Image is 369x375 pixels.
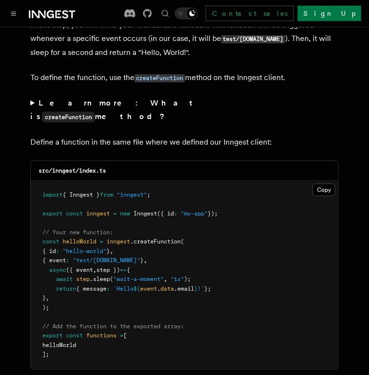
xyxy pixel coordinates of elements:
[133,285,140,292] span: ${
[66,332,83,339] span: const
[42,238,59,245] span: const
[157,285,160,292] span: .
[96,267,120,273] span: step })
[63,191,100,198] span: { Inngest }
[42,191,63,198] span: import
[113,276,164,282] span: "wait-a-moment"
[127,267,130,273] span: {
[42,229,113,236] span: // Your new function:
[42,210,63,217] span: export
[39,167,106,174] code: src/inngest/index.ts
[159,8,171,19] button: Find something...
[157,210,174,217] span: ({ id
[130,238,181,245] span: .createFunction
[298,6,361,21] a: Sign Up
[30,96,339,124] summary: Learn more: What iscreateFunctionmethod?
[63,248,106,254] span: "hello-world"
[113,285,133,292] span: `Hello
[133,210,157,217] span: Inngest
[221,35,285,43] code: test/[DOMAIN_NAME]
[42,342,76,348] span: helloWorld
[117,191,147,198] span: "inngest"
[66,210,83,217] span: const
[73,257,140,264] span: "test/[DOMAIN_NAME]"
[56,285,76,292] span: return
[123,332,127,339] span: [
[120,210,130,217] span: new
[120,267,127,273] span: =>
[42,295,46,301] span: }
[140,285,157,292] span: event
[110,276,113,282] span: (
[147,191,150,198] span: ;
[171,276,184,282] span: "1s"
[49,267,66,273] span: async
[134,73,185,82] a: createFunction
[106,238,130,245] span: inngest
[86,332,117,339] span: functions
[106,248,110,254] span: }
[181,238,184,245] span: (
[140,257,144,264] span: }
[56,276,73,282] span: await
[42,304,49,311] span: );
[204,285,211,292] span: };
[86,210,110,217] span: inngest
[76,276,90,282] span: step
[42,323,184,330] span: // Add the function to the exported array:
[175,8,198,19] button: Toggle dark mode
[30,71,339,85] p: To define the function, use the method on the Inngest client.
[66,267,93,273] span: ({ event
[313,184,335,196] button: Copy
[184,276,191,282] span: );
[181,210,208,217] span: "my-app"
[30,98,197,121] strong: Learn more: What is method?
[110,248,113,254] span: ,
[76,285,106,292] span: { message
[66,257,69,264] span: :
[93,267,96,273] span: ,
[206,6,294,21] a: Contact sales
[42,248,56,254] span: { id
[46,295,49,301] span: ,
[174,210,177,217] span: :
[42,112,95,122] code: createFunction
[160,285,174,292] span: data
[100,191,113,198] span: from
[174,285,194,292] span: .email
[208,210,218,217] span: });
[42,332,63,339] span: export
[90,276,110,282] span: .sleep
[30,135,339,149] p: Define a function in the same file where we defined our Inngest client:
[63,238,96,245] span: helloWorld
[134,74,185,82] code: createFunction
[194,285,198,292] span: }
[144,257,147,264] span: ,
[164,276,167,282] span: ,
[100,238,103,245] span: =
[8,8,19,19] button: Toggle navigation
[198,285,204,292] span: !`
[30,18,339,59] p: In this step, you will write your first durable function. This function will be triggered wheneve...
[42,257,66,264] span: { event
[106,285,110,292] span: :
[120,332,123,339] span: =
[56,248,59,254] span: :
[113,210,117,217] span: =
[42,351,49,358] span: ];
